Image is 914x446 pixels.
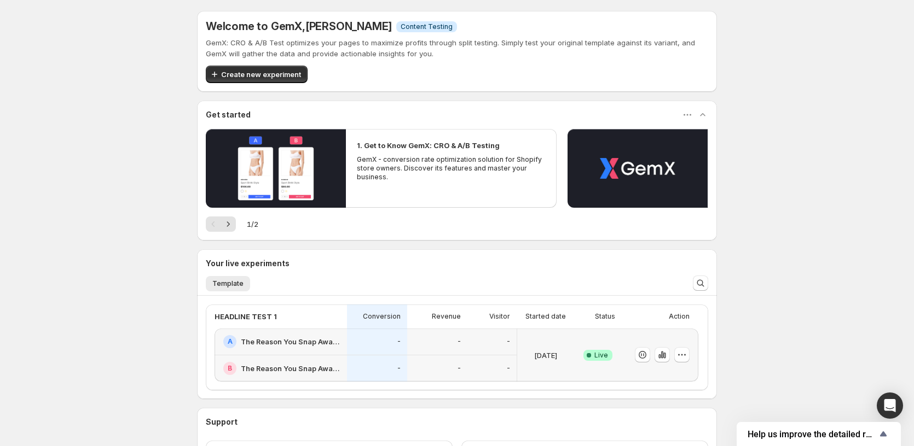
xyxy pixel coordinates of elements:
h3: Your live experiments [206,258,290,269]
p: Action [669,312,690,321]
p: - [458,337,461,346]
h5: Welcome to GemX [206,20,392,33]
button: Play video [206,129,346,208]
button: Play video [568,129,708,208]
button: Create new experiment [206,66,308,83]
button: Next [221,216,236,232]
p: - [458,364,461,373]
p: Status [595,312,615,321]
h2: A [228,337,233,346]
span: , [PERSON_NAME] [302,20,392,33]
button: Show survey - Help us improve the detailed report for A/B campaigns [748,427,890,441]
p: Visitor [489,312,510,321]
span: Template [212,279,244,288]
p: Revenue [432,312,461,321]
div: Open Intercom Messenger [877,392,903,419]
p: - [507,337,510,346]
h3: Get started [206,109,251,120]
span: 1 / 2 [247,219,258,230]
span: Live [594,351,608,360]
h2: The Reason You Snap Awake At 3:17 AM [241,363,340,374]
p: Conversion [363,312,401,321]
p: GemX: CRO & A/B Test optimizes your pages to maximize profits through split testing. Simply test ... [206,37,708,59]
span: Content Testing [401,22,453,31]
p: - [397,337,401,346]
span: Create new experiment [221,69,301,80]
p: GemX - conversion rate optimization solution for Shopify store owners. Discover its features and ... [357,155,545,181]
p: - [507,364,510,373]
span: Help us improve the detailed report for A/B campaigns [748,429,877,439]
p: HEADLINE TEST 1 [215,311,277,322]
h3: Support [206,416,238,427]
p: Started date [525,312,566,321]
p: - [397,364,401,373]
button: Search and filter results [693,275,708,291]
p: [DATE] [534,350,557,361]
h2: The Reason You Snap Awake At 3:17 AM [241,336,340,347]
h2: B [228,364,232,373]
nav: Pagination [206,216,236,232]
h2: 1. Get to Know GemX: CRO & A/B Testing [357,140,500,151]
